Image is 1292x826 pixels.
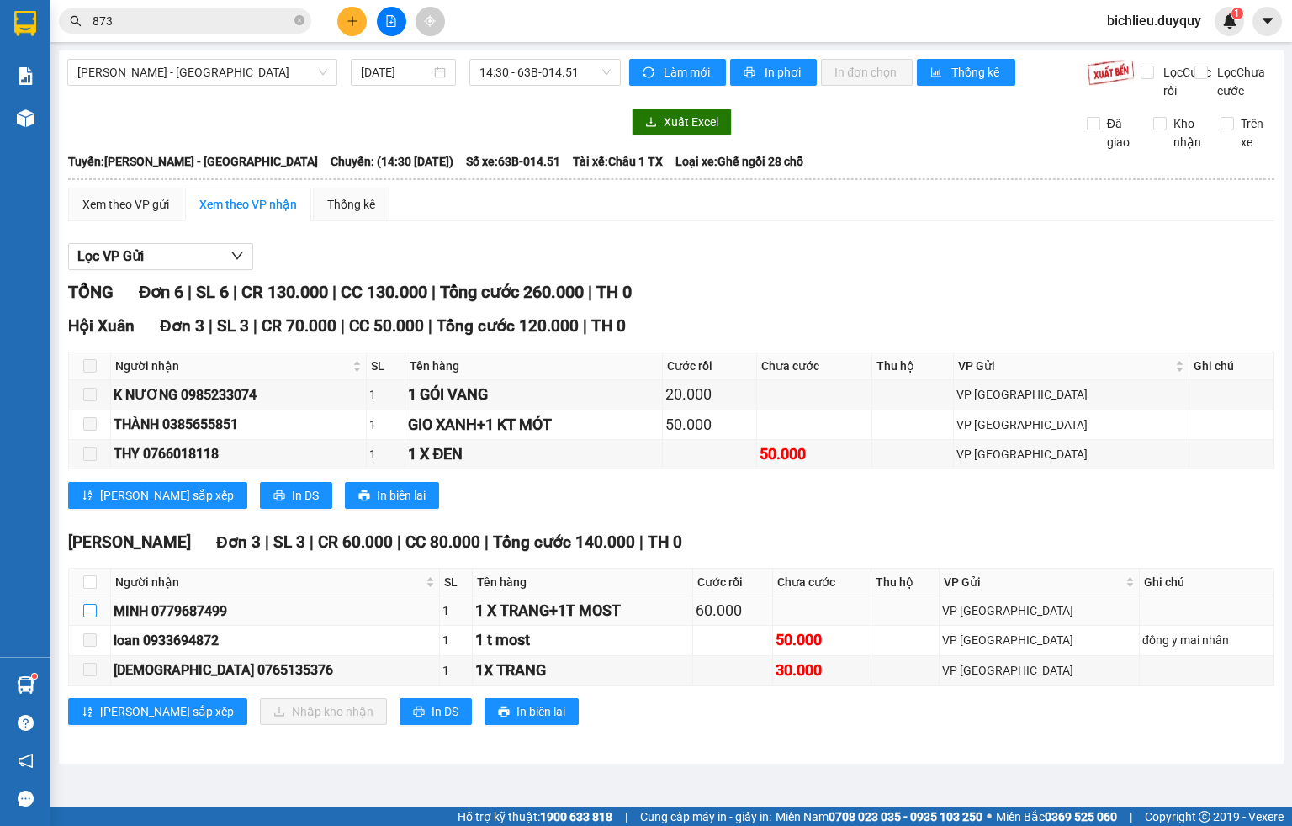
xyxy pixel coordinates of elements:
[458,807,612,826] span: Hỗ trợ kỹ thuật:
[956,445,1186,463] div: VP [GEOGRAPHIC_DATA]
[1260,13,1275,29] span: caret-down
[442,601,469,620] div: 1
[32,674,37,679] sup: 1
[114,659,437,680] div: [DEMOGRAPHIC_DATA] 0765135376
[442,631,469,649] div: 1
[432,282,436,302] span: |
[349,316,424,336] span: CC 50.000
[475,628,690,652] div: 1 t most
[377,486,426,505] span: In biên lai
[273,490,285,503] span: printer
[369,385,402,404] div: 1
[160,316,204,336] span: Đơn 3
[188,282,192,302] span: |
[440,569,473,596] th: SL
[209,316,213,336] span: |
[951,63,1002,82] span: Thống kê
[645,116,657,130] span: download
[115,573,422,591] span: Người nhận
[437,316,579,336] span: Tổng cước 120.000
[1252,7,1282,36] button: caret-down
[1231,8,1243,19] sup: 1
[68,243,253,270] button: Lọc VP Gửi
[273,532,305,552] span: SL 3
[1100,114,1141,151] span: Đã giao
[93,12,291,30] input: Tìm tên, số ĐT hoặc mã đơn
[930,66,945,80] span: bar-chart
[1189,352,1274,380] th: Ghi chú
[696,599,770,622] div: 60.000
[1210,63,1275,100] span: Lọc Chưa cước
[760,442,869,466] div: 50.000
[377,7,406,36] button: file-add
[1199,811,1210,823] span: copyright
[341,316,345,336] span: |
[367,352,405,380] th: SL
[1045,810,1117,823] strong: 0369 525 060
[369,445,402,463] div: 1
[100,702,234,721] span: [PERSON_NAME] sắp xếp
[958,357,1172,375] span: VP Gửi
[1093,10,1215,31] span: bichlieu.duyquy
[940,596,1140,626] td: VP Sài Gòn
[664,63,712,82] span: Làm mới
[776,807,982,826] span: Miền Nam
[479,60,612,85] span: 14:30 - 63B-014.51
[408,383,659,406] div: 1 GÓI VANG
[361,63,430,82] input: 14/09/2025
[114,443,363,464] div: THY 0766018118
[405,532,480,552] span: CC 80.000
[294,15,304,25] span: close-circle
[639,532,643,552] span: |
[114,601,437,622] div: MINH 0779687499
[942,631,1136,649] div: VP [GEOGRAPHIC_DATA]
[100,486,234,505] span: [PERSON_NAME] sắp xếp
[68,316,135,336] span: Hội Xuân
[942,601,1136,620] div: VP [GEOGRAPHIC_DATA]
[196,282,229,302] span: SL 6
[940,626,1140,655] td: VP Sài Gòn
[466,152,560,171] span: Số xe: 63B-014.51
[199,195,297,214] div: Xem theo VP nhận
[1222,13,1237,29] img: icon-new-feature
[114,384,363,405] div: K NƯƠNG 0985233074
[996,807,1117,826] span: Miền Bắc
[484,532,489,552] span: |
[776,659,868,682] div: 30.000
[1167,114,1208,151] span: Kho nhận
[944,573,1122,591] span: VP Gửi
[1234,8,1240,19] span: 1
[821,59,913,86] button: In đơn chọn
[405,352,663,380] th: Tên hàng
[956,416,1186,434] div: VP [GEOGRAPHIC_DATA]
[18,791,34,807] span: message
[744,66,758,80] span: printer
[588,282,592,302] span: |
[1130,807,1132,826] span: |
[82,490,93,503] span: sort-ascending
[765,63,803,82] span: In phơi
[632,109,732,135] button: downloadXuất Excel
[665,413,754,437] div: 50.000
[693,569,773,596] th: Cước rồi
[77,246,144,267] span: Lọc VP Gửi
[917,59,1015,86] button: bar-chartThống kê
[940,656,1140,686] td: VP Sài Gòn
[216,532,261,552] span: Đơn 3
[871,569,940,596] th: Thu hộ
[1234,114,1275,151] span: Trên xe
[493,532,635,552] span: Tổng cước 140.000
[484,698,579,725] button: printerIn biên lai
[230,249,244,262] span: down
[70,15,82,27] span: search
[68,482,247,509] button: sort-ascending[PERSON_NAME] sắp xếp
[17,676,34,694] img: warehouse-icon
[385,15,397,27] span: file-add
[987,813,992,820] span: ⚪️
[1140,569,1274,596] th: Ghi chú
[18,715,34,731] span: question-circle
[573,152,663,171] span: Tài xế: Châu 1 TX
[294,13,304,29] span: close-circle
[14,11,36,36] img: logo-vxr
[583,316,587,336] span: |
